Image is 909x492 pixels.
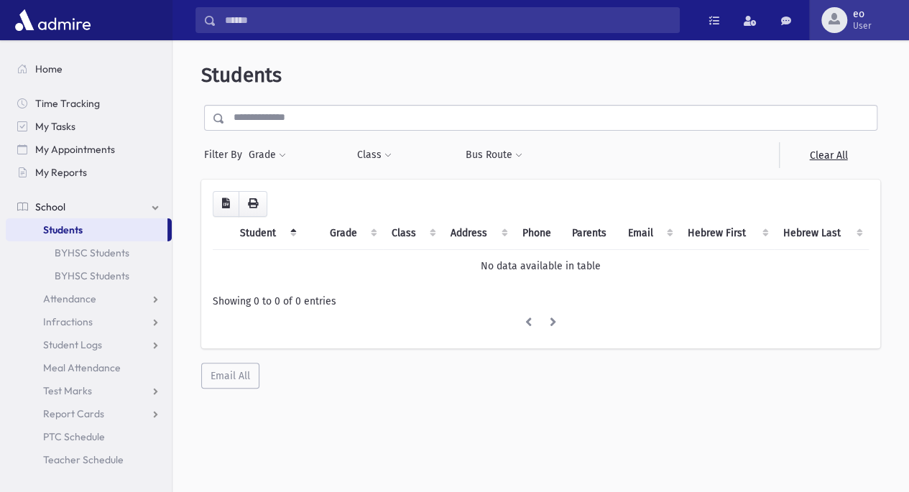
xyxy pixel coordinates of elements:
[35,97,100,110] span: Time Tracking
[43,315,93,328] span: Infractions
[43,407,104,420] span: Report Cards
[43,292,96,305] span: Attendance
[43,361,121,374] span: Meal Attendance
[35,200,65,213] span: School
[6,115,172,138] a: My Tasks
[239,191,267,217] button: Print
[11,6,94,34] img: AdmirePro
[35,120,75,133] span: My Tasks
[6,92,172,115] a: Time Tracking
[442,217,514,250] th: Address: activate to sort column ascending
[6,379,172,402] a: Test Marks
[774,217,869,250] th: Hebrew Last: activate to sort column ascending
[201,63,282,87] span: Students
[247,142,286,168] button: Grade
[35,166,87,179] span: My Reports
[6,264,172,287] a: BYHSC Students
[35,62,63,75] span: Home
[6,425,172,448] a: PTC Schedule
[43,453,124,466] span: Teacher Schedule
[563,217,619,250] th: Parents
[6,287,172,310] a: Attendance
[6,195,172,218] a: School
[6,356,172,379] a: Meal Attendance
[216,7,679,33] input: Search
[383,217,442,250] th: Class: activate to sort column ascending
[6,241,172,264] a: BYHSC Students
[465,142,523,168] button: Bus Route
[6,448,172,471] a: Teacher Schedule
[514,217,563,250] th: Phone
[356,142,392,168] button: Class
[6,218,167,241] a: Students
[6,310,172,333] a: Infractions
[213,294,869,309] div: Showing 0 to 0 of 0 entries
[6,402,172,425] a: Report Cards
[213,191,239,217] button: CSV
[853,9,872,20] span: eo
[213,249,869,282] td: No data available in table
[231,217,303,250] th: Student: activate to sort column descending
[779,142,877,168] a: Clear All
[679,217,775,250] th: Hebrew First: activate to sort column ascending
[6,138,172,161] a: My Appointments
[43,223,83,236] span: Students
[43,384,92,397] span: Test Marks
[204,147,247,162] span: Filter By
[6,161,172,184] a: My Reports
[853,20,872,32] span: User
[321,217,383,250] th: Grade: activate to sort column ascending
[43,430,105,443] span: PTC Schedule
[35,143,115,156] span: My Appointments
[619,217,679,250] th: Email: activate to sort column ascending
[201,363,259,389] button: Email All
[43,338,102,351] span: Student Logs
[6,333,172,356] a: Student Logs
[6,57,172,80] a: Home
